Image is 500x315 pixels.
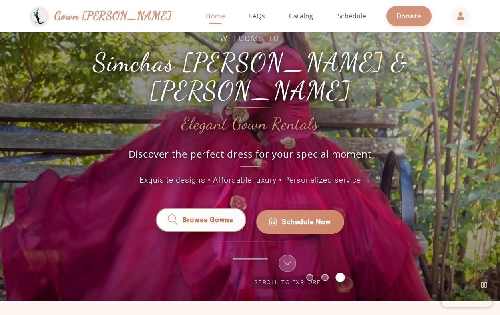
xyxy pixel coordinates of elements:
[70,48,430,105] h1: Simchas [PERSON_NAME] & [PERSON_NAME]
[206,12,225,20] span: Home
[386,6,432,26] a: Donate
[289,12,313,20] span: Catalog
[182,217,233,227] span: Browse Gowns
[396,11,422,20] span: Donate
[181,115,319,133] h2: Elegant Gown Rentals
[120,147,380,167] p: Discover the perfect dress for your special moment
[30,7,48,25] img: Gown Gmach Logo
[282,217,331,227] span: Schedule Now
[337,12,367,20] span: Schedule
[249,12,265,20] span: FAQs
[70,33,430,45] span: Welcome to
[70,175,430,186] p: Exquisite designs • Affordable luxury • Personalized service
[30,5,179,27] a: Gown [PERSON_NAME]
[442,291,492,307] iframe: Chatra live chat
[250,276,325,289] span: Scroll to explore
[54,7,171,24] span: Gown [PERSON_NAME]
